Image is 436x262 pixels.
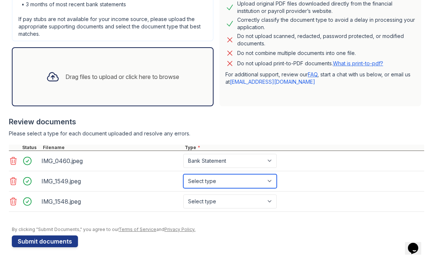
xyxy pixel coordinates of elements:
div: IMG_1548.jpeg [41,196,180,207]
div: IMG_1549.jpeg [41,175,180,187]
div: Please select a type for each document uploaded and resolve any errors. [9,130,424,137]
button: Submit documents [12,235,78,247]
a: What is print-to-pdf? [333,60,383,66]
div: Review documents [9,117,424,127]
a: Privacy Policy. [164,227,195,232]
div: Correctly classify the document type to avoid a delay in processing your application. [237,16,415,31]
p: For additional support, review our , start a chat with us below, or email us at [225,71,415,86]
div: Filename [41,145,183,151]
div: Do not combine multiple documents into one file. [237,49,356,58]
div: Type [183,145,424,151]
a: FAQ [308,71,317,77]
div: By clicking "Submit Documents," you agree to our and [12,227,424,232]
a: Terms of Service [119,227,156,232]
div: Drag files to upload or click here to browse [65,72,179,81]
div: Do not upload scanned, redacted, password protected, or modified documents. [237,32,415,47]
p: Do not upload print-to-PDF documents. [237,60,383,67]
div: Status [21,145,41,151]
iframe: chat widget [405,232,429,255]
div: IMG_0460.jpeg [41,155,180,167]
a: [EMAIL_ADDRESS][DOMAIN_NAME] [230,79,315,85]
